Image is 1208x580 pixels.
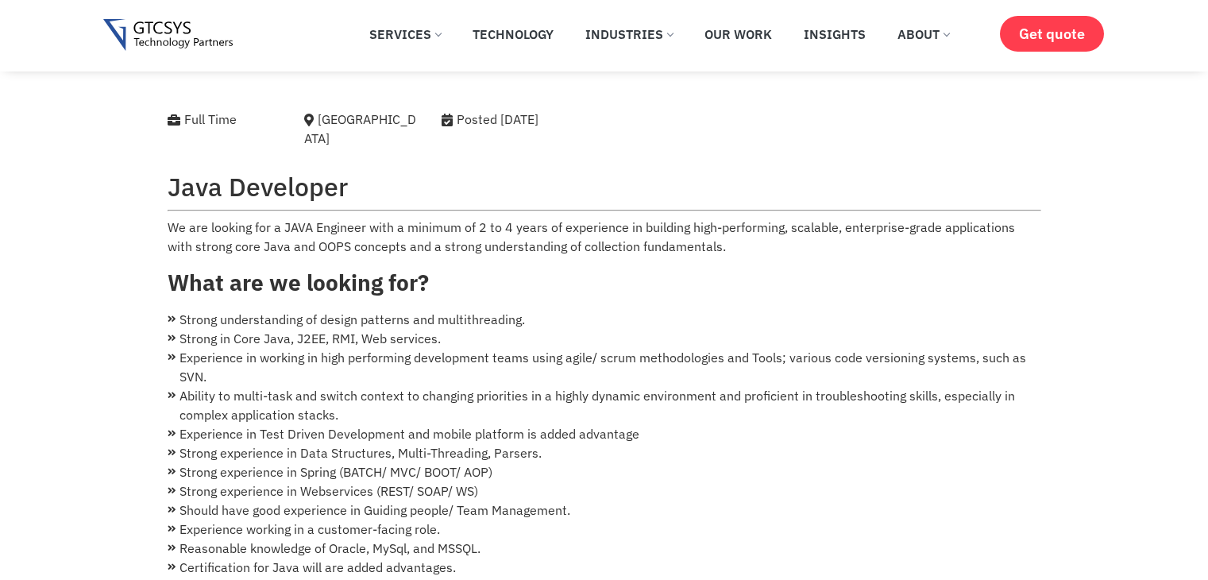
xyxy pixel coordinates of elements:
[168,110,281,129] div: Full Time
[168,539,1041,558] li: Reasonable knowledge of Oracle, MySql, and MSSQL.
[886,17,961,52] a: About
[792,17,878,52] a: Insights
[168,558,1041,577] li: Certification for Java will are added advantages.
[693,17,784,52] a: Our Work
[168,310,1041,329] li: Strong understanding of design patterns and multithreading.
[168,348,1041,386] li: Experience in working in high performing development teams using agile/ scrum methodologies and T...
[1000,16,1104,52] a: Get quote
[1019,25,1085,42] span: Get quote
[304,110,418,148] div: [GEOGRAPHIC_DATA]
[168,481,1041,501] li: Strong experience in Webservices (REST/ SOAP/ WS)
[573,17,685,52] a: Industries
[461,17,565,52] a: Technology
[103,19,233,52] img: Gtcsys logo
[168,172,1041,202] h2: Java Developer
[168,268,429,297] strong: What are we looking for?
[442,110,623,129] div: Posted [DATE]
[168,329,1041,348] li: Strong in Core Java, J2EE, RMI, Web services.
[168,520,1041,539] li: Experience working in a customer-facing role.
[168,501,1041,520] li: Should have good experience in Guiding people/ Team Management.
[357,17,453,52] a: Services
[168,424,1041,443] li: Experience in Test Driven Development and mobile platform is added advantage
[168,443,1041,462] li: Strong experience in Data Structures, Multi-Threading, Parsers.
[168,462,1041,481] li: Strong experience in Spring (BATCH/ MVC/ BOOT/ AOP)
[168,218,1041,256] p: We are looking for a JAVA Engineer with a minimum of 2 to 4 years of experience in building high-...
[168,386,1041,424] li: Ability to multi-task and switch context to changing priorities in a highly dynamic environment a...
